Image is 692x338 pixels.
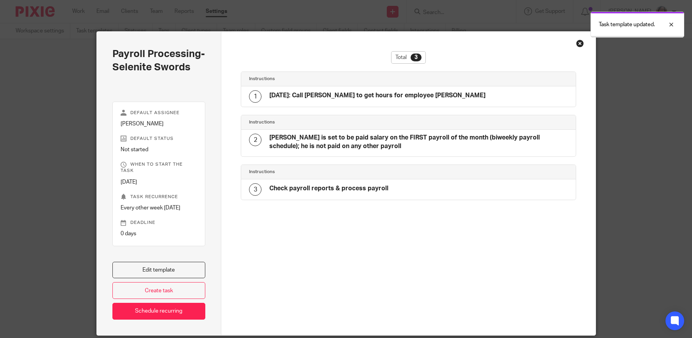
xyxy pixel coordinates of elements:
[599,21,655,29] p: Task template updated.
[269,134,568,150] h4: [PERSON_NAME] is set to be paid salary on the FIRST payroll of the month (biweekly payroll schedu...
[112,262,206,279] a: Edit template
[121,146,197,154] p: Not started
[121,120,197,128] p: [PERSON_NAME]
[411,54,422,61] div: 3
[249,119,408,125] h4: Instructions
[249,169,408,175] h4: Instructions
[121,204,197,212] p: Every other week [DATE]
[121,136,197,142] p: Default status
[121,230,197,238] p: 0 days
[112,282,206,299] a: Create task
[121,110,197,116] p: Default assignee
[576,39,584,47] div: Close this dialog window
[391,51,426,64] div: Total
[269,184,388,193] h4: Check payroll reports & process payroll
[121,178,197,186] p: [DATE]
[249,134,262,146] div: 2
[121,194,197,200] p: Task recurrence
[249,90,262,103] div: 1
[121,161,197,174] p: When to start the task
[112,303,206,320] a: Schedule recurring
[249,76,408,82] h4: Instructions
[249,183,262,196] div: 3
[269,91,486,100] h4: [DATE]: Call [PERSON_NAME] to get hours for employee [PERSON_NAME]
[121,220,197,226] p: Deadline
[112,47,206,74] h2: Payroll Processing-Selenite Swords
